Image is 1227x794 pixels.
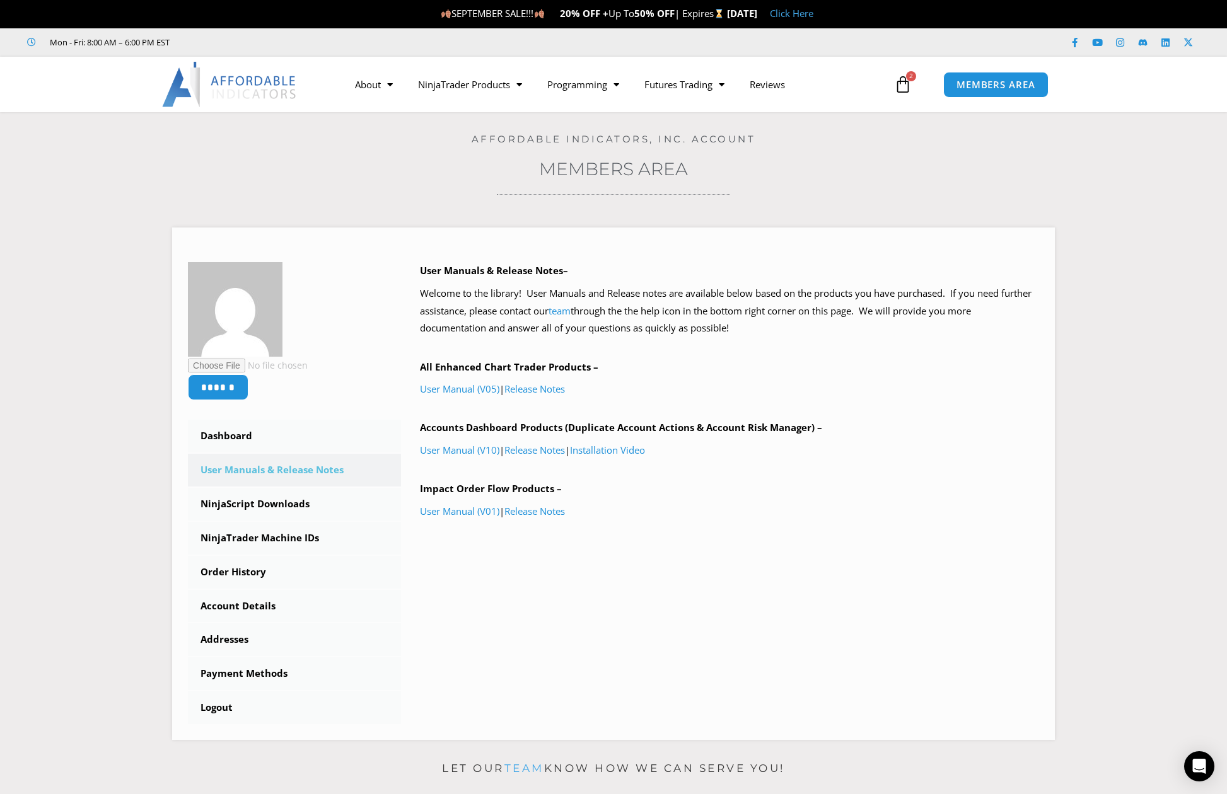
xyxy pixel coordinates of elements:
p: | [420,381,1040,398]
a: Members Area [539,158,688,180]
b: Accounts Dashboard Products (Duplicate Account Actions & Account Risk Manager) – [420,421,822,434]
span: Mon - Fri: 8:00 AM – 6:00 PM EST [47,35,170,50]
img: 🍂 [535,9,544,18]
a: About [342,70,405,99]
a: Click Here [770,7,813,20]
img: 🍂 [441,9,451,18]
b: Impact Order Flow Products – [420,482,562,495]
img: LogoAI | Affordable Indicators – NinjaTrader [162,62,298,107]
a: User Manuals & Release Notes [188,454,401,486]
a: MEMBERS AREA [943,72,1049,98]
a: Release Notes [504,505,565,517]
a: Account Details [188,590,401,623]
p: | | [420,442,1040,459]
strong: 50% OFF [634,7,675,20]
div: Open Intercom Messenger [1184,751,1214,781]
nav: Account pages [188,420,401,724]
a: User Manual (V10) [420,444,499,456]
strong: 20% OFF + [560,7,608,20]
a: User Manual (V01) [420,505,499,517]
span: SEPTEMBER SALE!!! Up To | Expires [441,7,726,20]
a: Payment Methods [188,657,401,690]
a: Installation Video [570,444,645,456]
a: Reviews [737,70,798,99]
span: 2 [906,71,916,81]
a: Release Notes [504,444,565,456]
strong: [DATE] [727,7,757,20]
a: team [549,304,571,317]
a: NinjaScript Downloads [188,488,401,521]
img: ⌛ [714,9,724,18]
a: Programming [535,70,632,99]
a: Order History [188,556,401,589]
b: User Manuals & Release Notes– [420,264,568,277]
a: User Manual (V05) [420,383,499,395]
iframe: Customer reviews powered by Trustpilot [187,36,376,49]
a: team [504,762,544,774]
a: NinjaTrader Products [405,70,535,99]
a: Logout [188,691,401,724]
img: 38528d44d6a573215b0509b2625129acbc6ebaa87bec43d1bc25c1288925452e [188,262,282,357]
a: Affordable Indicators, Inc. Account [472,133,756,145]
a: Dashboard [188,420,401,452]
nav: Menu [342,70,891,99]
a: Addresses [188,623,401,656]
a: 2 [875,66,931,103]
p: | [420,503,1040,521]
p: Let our know how we can serve you! [172,759,1055,779]
a: NinjaTrader Machine IDs [188,522,401,555]
p: Welcome to the library! User Manuals and Release notes are available below based on the products ... [420,285,1040,338]
a: Futures Trading [632,70,737,99]
span: MEMBERS AREA [957,80,1035,89]
b: All Enhanced Chart Trader Products – [420,360,598,373]
a: Release Notes [504,383,565,395]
